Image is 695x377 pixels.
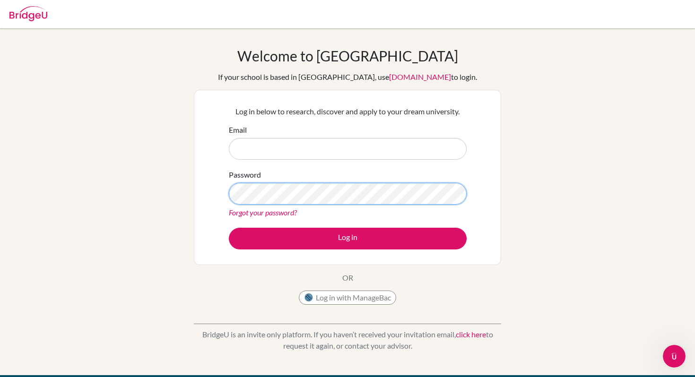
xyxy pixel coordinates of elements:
label: Email [229,124,247,136]
h1: Welcome to [GEOGRAPHIC_DATA] [237,47,458,64]
a: click here [456,330,486,339]
iframe: Intercom live chat [663,345,686,368]
div: If your school is based in [GEOGRAPHIC_DATA], use to login. [218,71,477,83]
a: [DOMAIN_NAME] [389,72,451,81]
button: Log in [229,228,467,249]
label: Password [229,169,261,180]
button: Log in with ManageBac [299,291,396,305]
p: BridgeU is an invite only platform. If you haven’t received your invitation email, to request it ... [194,329,501,351]
a: Forgot your password? [229,208,297,217]
img: Bridge-U [9,6,47,21]
p: OR [342,272,353,283]
p: Log in below to research, discover and apply to your dream university. [229,106,467,117]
